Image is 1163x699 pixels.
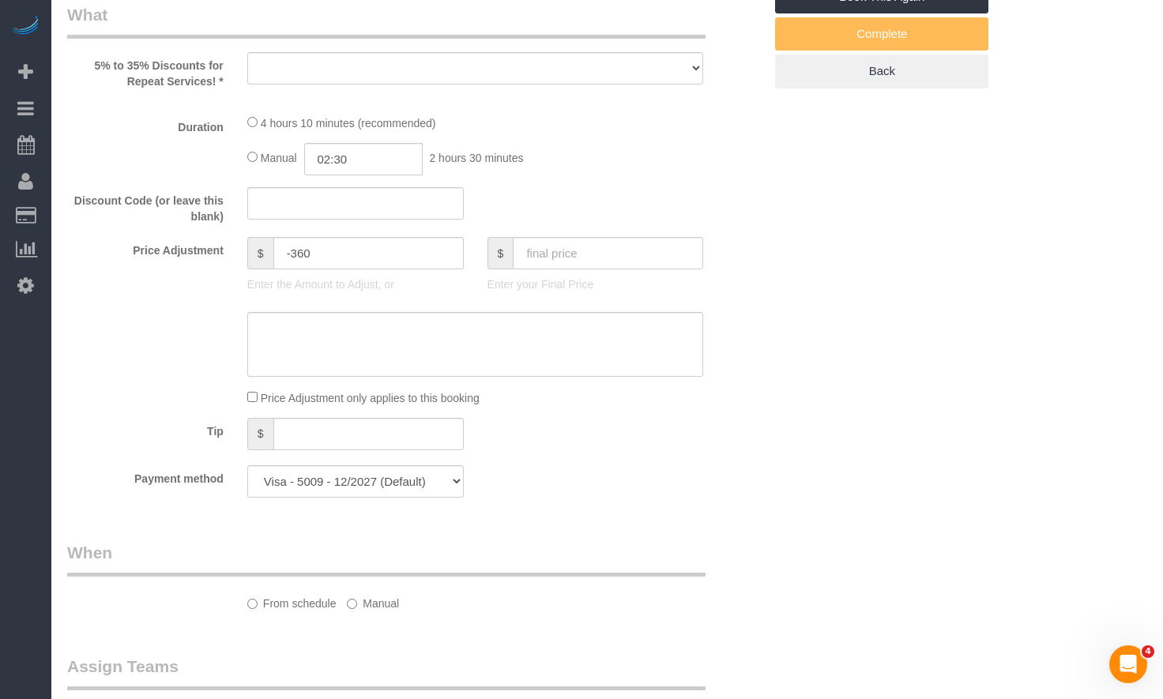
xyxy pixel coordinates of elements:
label: Duration [55,114,235,135]
span: 4 [1142,645,1154,658]
label: 5% to 35% Discounts for Repeat Services! * [55,52,235,89]
iframe: Intercom live chat [1109,645,1147,683]
span: Price Adjustment only applies to this booking [261,392,480,404]
span: $ [247,237,273,269]
a: Back [775,54,988,88]
input: final price [513,237,703,269]
span: $ [487,237,514,269]
input: From schedule [247,599,258,609]
span: Manual [261,152,297,164]
input: Manual [347,599,357,609]
img: Automaid Logo [9,16,41,38]
label: From schedule [247,590,337,611]
label: Price Adjustment [55,237,235,258]
label: Tip [55,418,235,439]
span: $ [247,418,273,450]
legend: Assign Teams [67,655,706,690]
label: Manual [347,590,399,611]
label: Discount Code (or leave this blank) [55,187,235,224]
legend: What [67,3,706,39]
label: Payment method [55,465,235,487]
p: Enter the Amount to Adjust, or [247,276,464,292]
p: Enter your Final Price [487,276,704,292]
span: 2 hours 30 minutes [429,152,523,164]
legend: When [67,541,706,577]
span: 4 hours 10 minutes (recommended) [261,117,436,130]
